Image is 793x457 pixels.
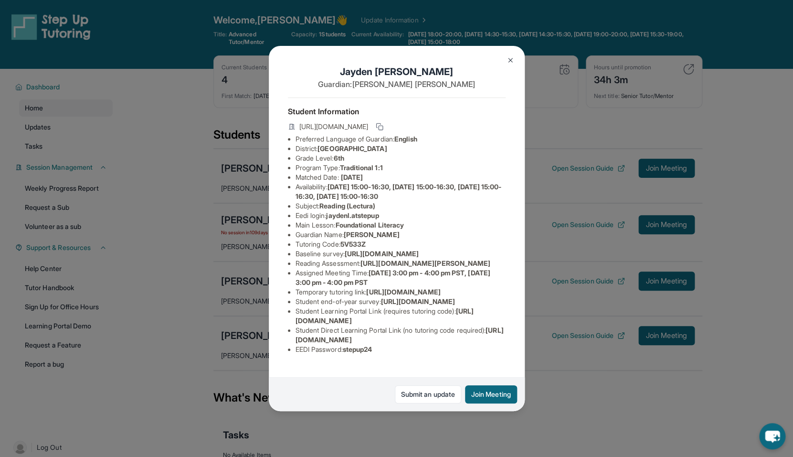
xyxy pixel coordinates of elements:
[296,259,506,268] li: Reading Assessment :
[296,287,506,297] li: Temporary tutoring link :
[333,154,344,162] span: 6th
[288,106,506,117] h4: Student Information
[296,182,506,201] li: Availability:
[299,122,368,131] span: [URL][DOMAIN_NAME]
[319,202,375,210] span: Reading (Lectura)
[381,297,455,305] span: [URL][DOMAIN_NAME]
[296,211,506,220] li: Eedi login :
[340,240,366,248] span: 5V533Z
[296,326,506,345] li: Student Direct Learning Portal Link (no tutoring code required) :
[395,385,461,403] a: Submit an update
[374,121,385,132] button: Copy link
[341,173,363,181] span: [DATE]
[317,144,387,152] span: [GEOGRAPHIC_DATA]
[296,269,490,286] span: [DATE] 3:00 pm - 4:00 pm PST, [DATE] 3:00 pm - 4:00 pm PST
[296,230,506,239] li: Guardian Name :
[345,250,419,258] span: [URL][DOMAIN_NAME]
[344,230,400,239] span: [PERSON_NAME]
[296,201,506,211] li: Subject :
[296,220,506,230] li: Main Lesson :
[296,153,506,163] li: Grade Level:
[507,56,514,64] img: Close Icon
[296,268,506,287] li: Assigned Meeting Time :
[296,183,502,200] span: [DATE] 15:00-16:30, [DATE] 15:00-16:30, [DATE] 15:00-16:30, [DATE] 15:00-16:30
[296,297,506,306] li: Student end-of-year survey :
[759,423,785,449] button: chat-button
[296,306,506,326] li: Student Learning Portal Link (requires tutoring code) :
[296,345,506,354] li: EEDI Password :
[366,288,440,296] span: [URL][DOMAIN_NAME]
[339,163,382,172] span: Traditional 1:1
[288,65,506,78] h1: Jayden [PERSON_NAME]
[326,211,379,219] span: jaydenl.atstepup
[296,144,506,153] li: District:
[394,135,418,143] span: English
[296,134,506,144] li: Preferred Language of Guardian:
[343,345,372,353] span: stepup24
[288,78,506,90] p: Guardian: [PERSON_NAME] [PERSON_NAME]
[360,259,490,267] span: [URL][DOMAIN_NAME][PERSON_NAME]
[465,385,517,403] button: Join Meeting
[296,173,506,182] li: Matched Date:
[296,163,506,173] li: Program Type:
[296,239,506,249] li: Tutoring Code :
[335,221,403,229] span: Foundational Literacy
[296,249,506,259] li: Baseline survey :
